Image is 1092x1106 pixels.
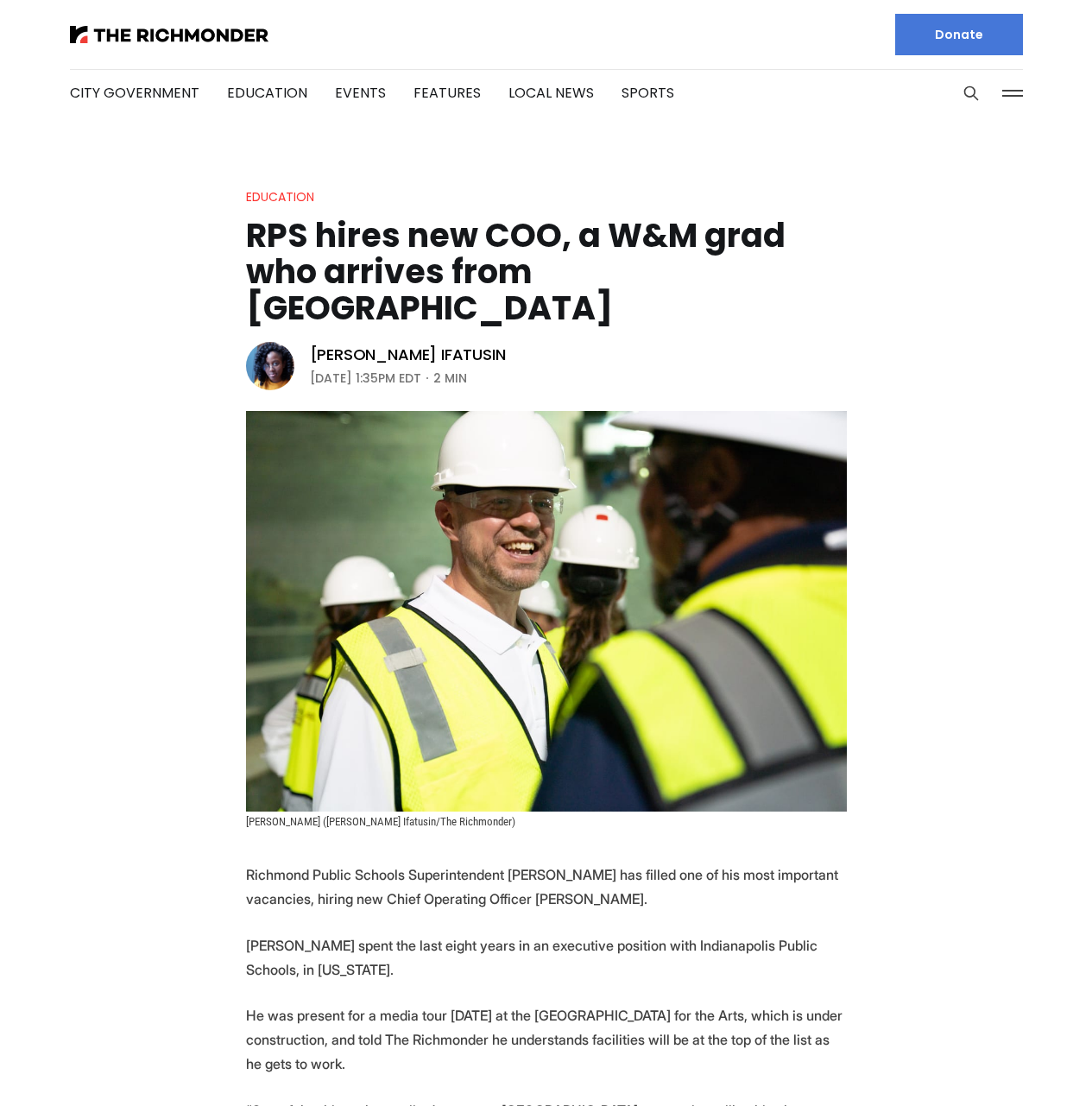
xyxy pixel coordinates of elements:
a: Sports [622,83,674,103]
time: [DATE] 1:35PM EDT [310,368,421,389]
a: Education [246,188,314,205]
p: Richmond Public Schools Superintendent [PERSON_NAME] has filled one of his most important vacanci... [246,863,847,911]
p: [PERSON_NAME] spent the last eight years in an executive position with Indianapolis Public School... [246,933,847,982]
a: Features [413,83,481,103]
img: RPS hires new COO, a W&M grad who arrives from Indianapolis [246,411,847,812]
a: [PERSON_NAME] Ifatusin [310,344,506,365]
a: City Government [70,83,199,103]
img: Victoria A. Ifatusin [246,342,294,390]
a: Local News [508,83,594,103]
a: Education [227,83,307,103]
span: [PERSON_NAME] ([PERSON_NAME] Ifatusin/The Richmonder) [246,815,515,828]
a: Events [335,83,386,103]
h1: RPS hires new COO, a W&M grad who arrives from [GEOGRAPHIC_DATA] [246,218,847,326]
span: 2 min [433,368,467,389]
p: He was present for a media tour [DATE] at the [GEOGRAPHIC_DATA] for the Arts, which is under cons... [246,1003,847,1076]
a: Donate [895,14,1023,55]
img: The Richmonder [70,26,268,43]
button: Search this site [958,80,984,106]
